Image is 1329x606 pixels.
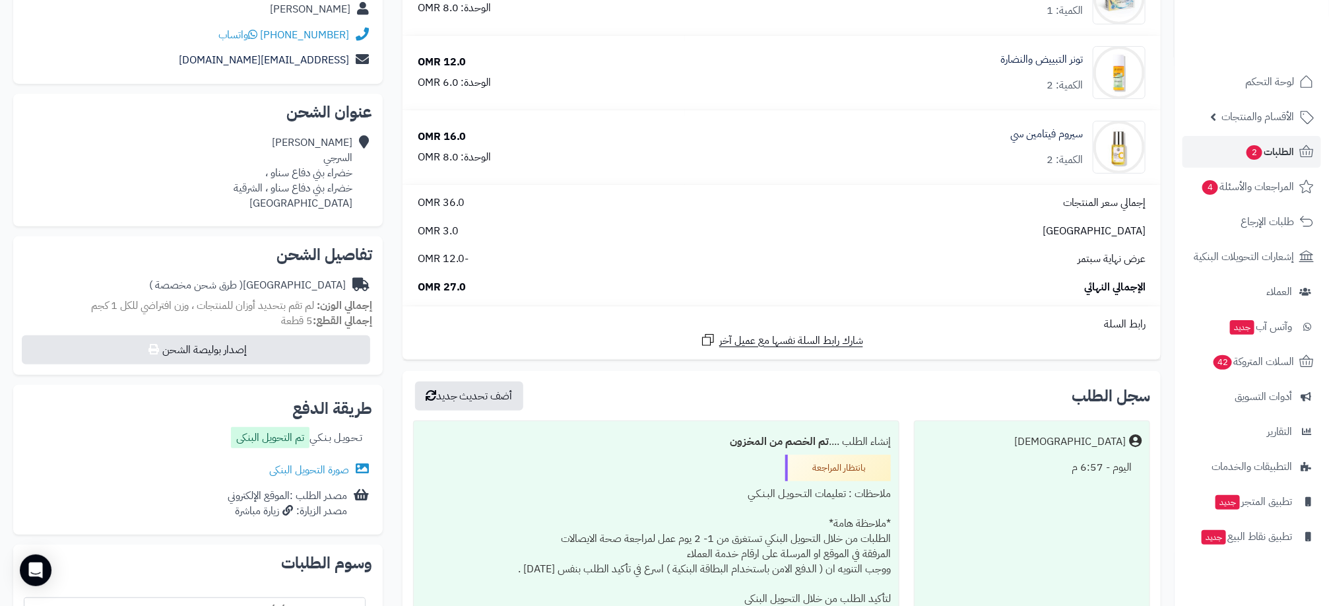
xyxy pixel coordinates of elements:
[228,488,347,519] div: مصدر الطلب :الموقع الإلكتروني
[1084,280,1146,295] span: الإجمالي النهائي
[1078,252,1146,267] span: عرض نهاية سبتمر
[1183,276,1321,308] a: العملاء
[415,382,523,411] button: أضف تحديث جديد
[1202,530,1226,545] span: جديد
[418,129,467,145] div: 16.0 OMR
[1183,381,1321,413] a: أدوات التسويق
[1267,422,1292,441] span: التقارير
[1183,136,1321,168] a: الطلبات2
[1010,127,1083,142] a: سيروم فيتامين سي
[1214,355,1232,370] span: 42
[1072,388,1150,404] h3: سجل الطلب
[1247,145,1262,160] span: 2
[22,335,370,364] button: إصدار بوليصة الشحن
[1183,206,1321,238] a: طلبات الإرجاع
[1183,451,1321,483] a: التطبيقات والخدمات
[149,278,346,293] div: [GEOGRAPHIC_DATA]
[1229,318,1292,336] span: وآتس آب
[313,313,372,329] strong: إجمالي القطع:
[1241,213,1294,231] span: طلبات الإرجاع
[1239,35,1316,63] img: logo-2.png
[24,104,372,120] h2: عنوان الشحن
[1266,283,1292,301] span: العملاء
[231,427,362,452] div: تـحـويـل بـنـكـي
[1201,178,1294,196] span: المراجعات والأسئلة
[1235,387,1292,406] span: أدوات التسويق
[1183,311,1321,343] a: وآتس آبجديد
[1194,248,1294,266] span: إشعارات التحويلات البنكية
[234,135,352,211] div: [PERSON_NAME] السرجي خضراء بني دفاع سناو ، خضراء بني دفاع سناو ، الشرقية [GEOGRAPHIC_DATA]
[270,2,350,17] div: [PERSON_NAME]
[20,555,51,586] div: Open Intercom Messenger
[1221,108,1294,126] span: الأقسام والمنتجات
[1230,320,1254,335] span: جديد
[179,52,349,68] a: [EMAIL_ADDRESS][DOMAIN_NAME]
[1216,495,1240,510] span: جديد
[1183,66,1321,98] a: لوحة التحكم
[91,298,314,314] span: لم تقم بتحديد أوزان للمنتجات ، وزن افتراضي للكل 1 كجم
[730,434,829,450] b: تم الخصم من المخزون
[149,277,243,293] span: ( طرق شحن مخصصة )
[418,55,467,70] div: 12.0 OMR
[700,332,863,349] a: شارك رابط السلة نفسها مع عميل آخر
[24,247,372,263] h2: تفاصيل الشحن
[231,427,309,448] label: تم التحويل البنكى
[1183,486,1321,518] a: تطبيق المتجرجديد
[785,455,891,481] div: بانتظار المراجعة
[1000,52,1083,67] a: تونر التبييض والنضارة
[418,252,469,267] span: -12.0 OMR
[418,195,465,211] span: 36.0 OMR
[1202,180,1218,195] span: 4
[1183,416,1321,448] a: التقارير
[1047,3,1083,18] div: الكمية: 1
[1214,492,1292,511] span: تطبيق المتجر
[281,313,372,329] small: 5 قطعة
[1043,224,1146,239] span: [GEOGRAPHIC_DATA]
[1014,434,1126,450] div: [DEMOGRAPHIC_DATA]
[1047,78,1083,93] div: الكمية: 2
[1183,171,1321,203] a: المراجعات والأسئلة4
[1212,353,1294,371] span: السلات المتروكة
[1093,121,1145,174] img: 1739578857-cm516j38p0mpi01kl159h85d2_C_SEURM-09-90x90.jpg
[1245,143,1294,161] span: الطلبات
[418,150,492,165] div: الوحدة: 8.0 OMR
[408,317,1155,332] div: رابط السلة
[218,27,257,43] a: واتساب
[418,1,492,16] div: الوحدة: 8.0 OMR
[1183,346,1321,378] a: السلات المتروكة42
[24,555,372,571] h2: وسوم الطلبات
[1212,457,1292,476] span: التطبيقات والخدمات
[1093,46,1145,99] img: 1739577595-cm51khrme0n1z01klhcir4seo_WHITING_TONER-01-90x90.jpg
[418,280,467,295] span: 27.0 OMR
[1047,152,1083,168] div: الكمية: 2
[1183,521,1321,553] a: تطبيق نقاط البيعجديد
[422,429,891,455] div: إنشاء الطلب ....
[1245,73,1294,91] span: لوحة التحكم
[228,504,347,519] div: مصدر الزيارة: زيارة مباشرة
[418,75,492,90] div: الوحدة: 6.0 OMR
[269,462,372,478] a: صورة التحويل البنكى
[317,298,372,314] strong: إجمالي الوزن:
[1063,195,1146,211] span: إجمالي سعر المنتجات
[292,401,372,417] h2: طريقة الدفع
[1183,241,1321,273] a: إشعارات التحويلات البنكية
[719,333,863,349] span: شارك رابط السلة نفسها مع عميل آخر
[260,27,349,43] a: [PHONE_NUMBER]
[923,455,1142,481] div: اليوم - 6:57 م
[418,224,459,239] span: 3.0 OMR
[1200,527,1292,546] span: تطبيق نقاط البيع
